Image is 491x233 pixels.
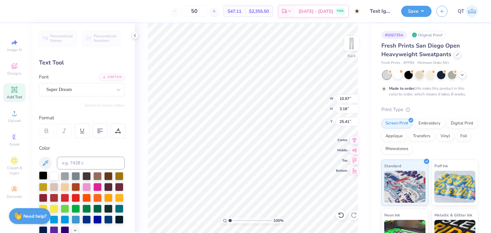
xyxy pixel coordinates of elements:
div: Format [39,114,125,122]
div: Vinyl [436,132,454,141]
span: Minimum Order: 50 + [417,60,449,66]
div: Back [347,53,356,59]
span: Metallic & Glitter Ink [434,212,472,218]
button: Switch to Greek Letters [85,103,125,108]
span: Image AI [7,47,22,52]
span: QT [458,8,464,15]
span: Upload [8,118,21,123]
span: Add Text [7,94,22,100]
div: Applique [381,132,407,141]
input: e.g. 7428 c [57,157,125,169]
span: Decorate [7,194,22,199]
span: Neon Ink [384,212,400,218]
div: Rhinestones [381,144,412,154]
div: Embroidery [414,119,445,128]
div: Print Type [381,106,478,113]
img: Back [345,37,358,50]
span: Puff Ink [434,162,448,169]
span: Clipart & logos [3,165,26,176]
strong: Made to order: [389,86,416,91]
input: – – [182,5,207,17]
span: 100 % [273,218,284,223]
img: Puff Ink [434,171,476,203]
span: Center [336,138,347,142]
div: We make this product in this color to order, which means it takes 8 weeks. [389,86,468,97]
span: Fresh Prints San Diego Open Heavyweight Sweatpants [381,42,460,58]
span: Bottom [336,169,347,173]
span: Designs [7,71,21,76]
img: Qa Test [466,5,478,18]
div: Foil [456,132,471,141]
div: Digital Print [447,119,478,128]
span: $47.11 [228,8,241,15]
div: Color [39,145,125,152]
div: Original Proof [410,31,446,39]
span: Fresh Prints [381,60,400,66]
input: Untitled Design [365,5,396,18]
span: Middle [336,148,347,153]
span: # FP90 [403,60,414,66]
img: Standard [384,171,425,203]
span: Greek [10,142,19,147]
a: QT [458,5,478,18]
div: Add Font [99,73,125,81]
span: [DATE] - [DATE] [299,8,333,15]
label: Font [39,73,49,81]
div: Transfers [409,132,434,141]
span: Personalized Numbers [94,34,116,43]
div: Text Tool [39,58,125,67]
span: Standard [384,162,401,169]
span: Top [336,158,347,163]
div: # 506735A [381,31,407,39]
button: Save [401,6,432,17]
div: Screen Print [381,119,412,128]
strong: Need help? [23,213,46,219]
span: $2,355.50 [249,8,269,15]
span: Personalized Names [50,34,73,43]
span: FREE [337,9,344,13]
